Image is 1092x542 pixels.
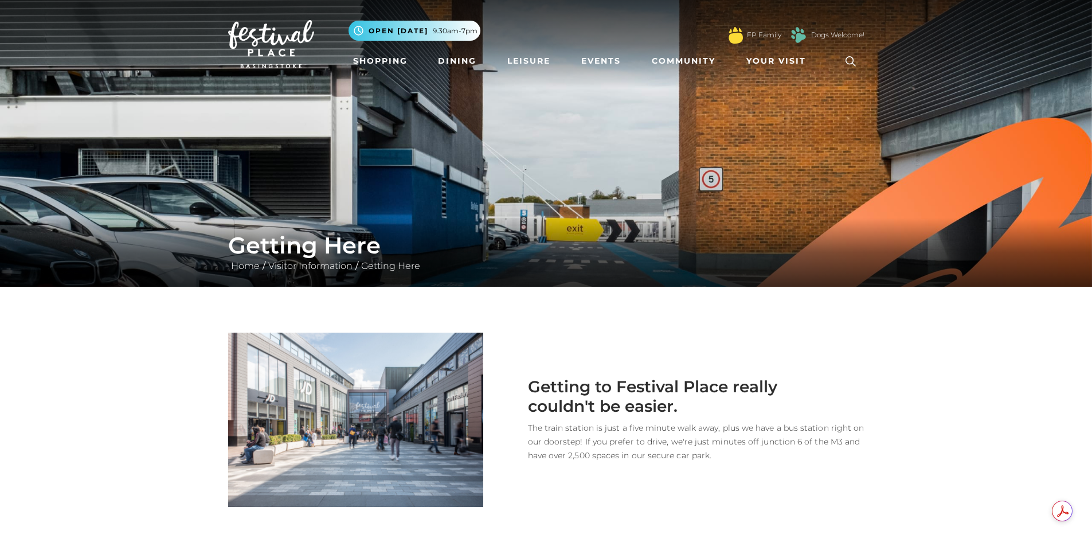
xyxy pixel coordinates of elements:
a: Your Visit [742,50,816,72]
a: Dogs Welcome! [811,30,864,40]
h1: Getting Here [228,232,864,259]
a: Community [647,50,720,72]
h2: Getting to Festival Place really couldn't be easier. [500,377,787,416]
p: The train station is just a five minute walk away, plus we have a bus station right on our doorst... [500,421,864,462]
span: 9.30am-7pm [433,26,477,36]
a: Events [577,50,625,72]
a: Dining [433,50,481,72]
a: Shopping [349,50,412,72]
button: Open [DATE] 9.30am-7pm [349,21,480,41]
img: Festival Place Logo [228,20,314,68]
a: Leisure [503,50,555,72]
span: Your Visit [746,55,806,67]
a: Visitor Information [265,260,355,271]
a: FP Family [747,30,781,40]
span: Open [DATE] [369,26,428,36]
a: Home [228,260,263,271]
a: Getting Here [358,260,423,271]
div: / / [220,232,873,273]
